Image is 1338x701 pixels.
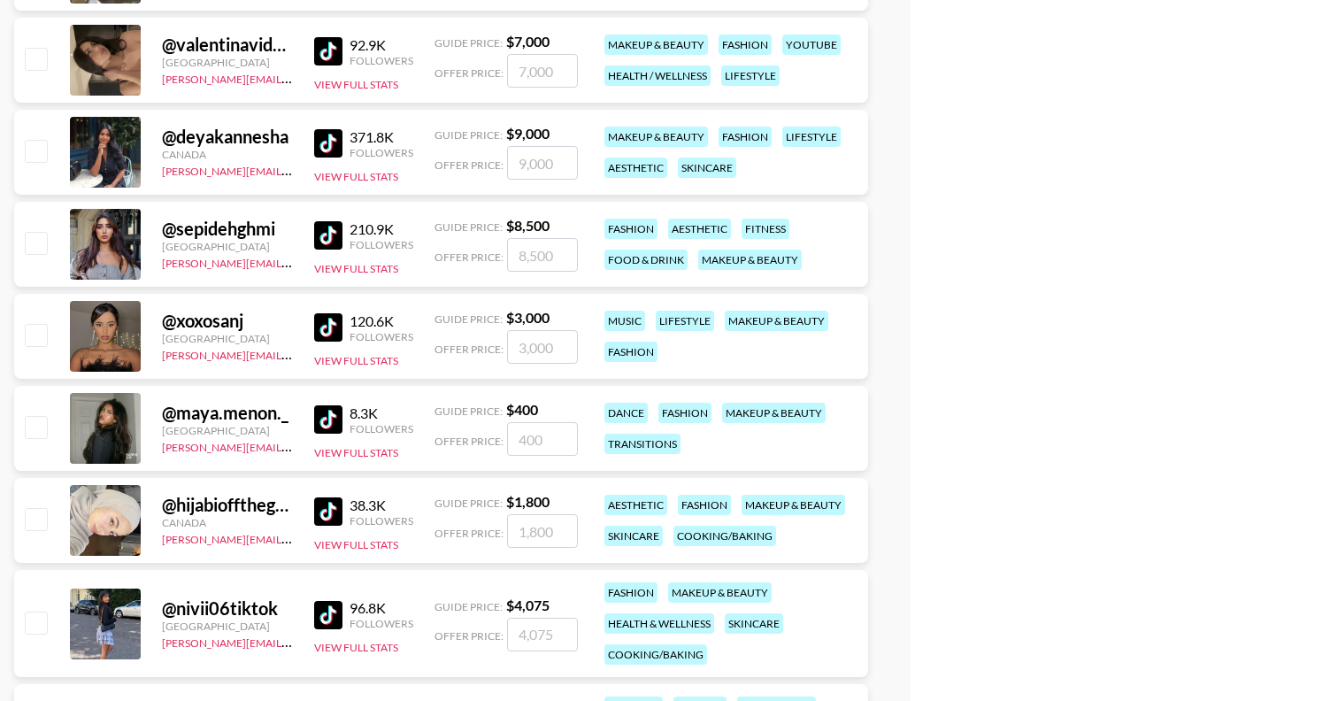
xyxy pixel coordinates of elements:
div: makeup & beauty [604,127,708,147]
div: @ hijabioffthegrid [162,494,293,516]
div: skincare [678,158,736,178]
input: 4,075 [507,618,578,651]
img: TikTok [314,405,342,434]
span: Guide Price: [434,404,503,418]
img: TikTok [314,601,342,629]
div: @ xoxosanj [162,310,293,332]
img: TikTok [314,497,342,526]
div: 96.8K [350,599,413,617]
div: makeup & beauty [604,35,708,55]
div: cooking/baking [673,526,776,546]
button: View Full Stats [314,641,398,654]
span: Offer Price: [434,629,504,643]
a: [PERSON_NAME][EMAIL_ADDRESS][PERSON_NAME][DOMAIN_NAME] [162,253,508,270]
div: Followers [350,330,413,343]
div: 371.8K [350,128,413,146]
div: fashion [604,219,657,239]
span: Offer Price: [434,343,504,356]
span: Guide Price: [434,312,503,326]
div: @ valentinavidartes [162,34,293,56]
div: Followers [350,514,413,528]
div: skincare [604,526,663,546]
span: Offer Price: [434,435,504,448]
div: fashion [678,495,731,515]
input: 8,500 [507,238,578,272]
strong: $ 7,000 [506,33,550,50]
a: [PERSON_NAME][EMAIL_ADDRESS][PERSON_NAME][DOMAIN_NAME] [162,529,508,546]
a: [PERSON_NAME][EMAIL_ADDRESS][PERSON_NAME][DOMAIN_NAME] [162,437,508,454]
a: [PERSON_NAME][EMAIL_ADDRESS][PERSON_NAME][DOMAIN_NAME] [162,633,508,650]
strong: $ 3,000 [506,309,550,326]
div: aesthetic [604,495,667,515]
strong: $ 9,000 [506,125,550,142]
div: fashion [719,127,772,147]
span: Guide Price: [434,600,503,613]
div: lifestyle [656,311,714,331]
span: Offer Price: [434,250,504,264]
span: Offer Price: [434,527,504,540]
div: @ deyakannesha [162,126,293,148]
div: Followers [350,146,413,159]
div: [GEOGRAPHIC_DATA] [162,620,293,633]
button: View Full Stats [314,78,398,91]
div: Followers [350,617,413,630]
div: food & drink [604,250,688,270]
input: 3,000 [507,330,578,364]
button: View Full Stats [314,170,398,183]
input: 1,800 [507,514,578,548]
strong: $ 1,800 [506,493,550,510]
span: Guide Price: [434,220,503,234]
div: fashion [719,35,772,55]
span: Offer Price: [434,66,504,80]
div: lifestyle [782,127,841,147]
div: fashion [604,342,657,362]
div: [GEOGRAPHIC_DATA] [162,332,293,345]
div: youtube [782,35,841,55]
img: TikTok [314,129,342,158]
div: cooking/baking [604,644,707,665]
a: [PERSON_NAME][EMAIL_ADDRESS][PERSON_NAME][DOMAIN_NAME] [162,69,508,86]
img: TikTok [314,37,342,65]
div: Followers [350,422,413,435]
img: TikTok [314,313,342,342]
div: lifestyle [721,65,780,86]
strong: $ 8,500 [506,217,550,234]
button: View Full Stats [314,354,398,367]
div: health & wellness [604,613,714,634]
div: aesthetic [604,158,667,178]
a: [PERSON_NAME][EMAIL_ADDRESS][PERSON_NAME][DOMAIN_NAME] [162,345,508,362]
div: 210.9K [350,220,413,238]
div: transitions [604,434,681,454]
input: 400 [507,422,578,456]
button: View Full Stats [314,538,398,551]
div: fitness [742,219,789,239]
div: [GEOGRAPHIC_DATA] [162,424,293,437]
div: 8.3K [350,404,413,422]
span: Offer Price: [434,158,504,172]
div: fashion [604,582,657,603]
div: makeup & beauty [668,582,772,603]
div: makeup & beauty [725,311,828,331]
div: 92.9K [350,36,413,54]
div: [GEOGRAPHIC_DATA] [162,240,293,253]
div: dance [604,403,648,423]
button: View Full Stats [314,262,398,275]
div: makeup & beauty [698,250,802,270]
div: @ maya.menon._ [162,402,293,424]
div: skincare [725,613,783,634]
div: 120.6K [350,312,413,330]
img: TikTok [314,221,342,250]
div: Followers [350,54,413,67]
div: aesthetic [668,219,731,239]
div: Followers [350,238,413,251]
div: @ sepidehghmi [162,218,293,240]
div: health / wellness [604,65,711,86]
span: Guide Price: [434,128,503,142]
a: [PERSON_NAME][EMAIL_ADDRESS][PERSON_NAME][DOMAIN_NAME] [162,161,508,178]
input: 9,000 [507,146,578,180]
div: fashion [658,403,711,423]
div: makeup & beauty [742,495,845,515]
div: 38.3K [350,497,413,514]
div: music [604,311,645,331]
div: [GEOGRAPHIC_DATA] [162,56,293,69]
